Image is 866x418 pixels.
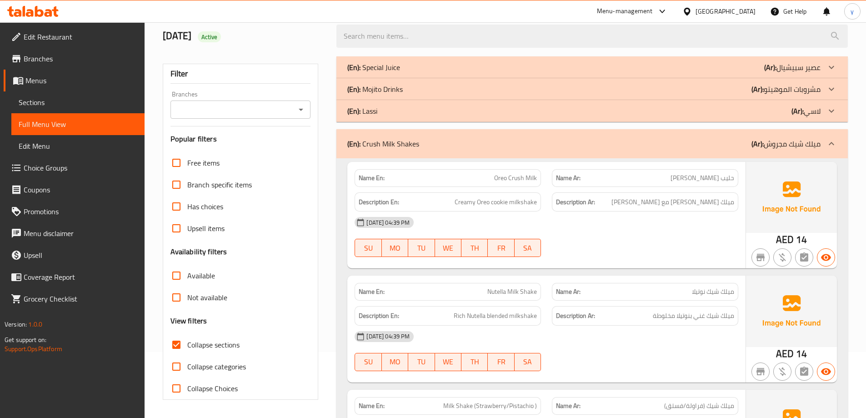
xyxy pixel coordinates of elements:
button: Available [817,363,835,381]
span: Grocery Checklist [24,293,137,304]
span: Free items [187,157,220,168]
strong: Name Ar: [556,401,581,411]
span: SU [359,242,378,255]
h3: Popular filters [170,134,311,144]
button: TH [461,239,488,257]
b: (Ar): [751,137,764,151]
div: (En): Special Juice(Ar):عصير سبيشيال [336,56,848,78]
button: SA [515,353,541,371]
span: Branch specific items [187,179,252,190]
b: (Ar): [751,82,764,96]
div: (En): Lassi(Ar):لاسي [336,100,848,122]
a: Full Menu View [11,113,145,135]
input: search [336,25,848,48]
span: Coupons [24,184,137,195]
span: ميلك شيك غني بنوتيلا مخلوطة [653,310,734,322]
a: Coupons [4,179,145,201]
span: Collapse Choices [187,383,238,394]
span: FR [491,355,511,368]
p: عصير سبيشيال [764,62,821,73]
div: (En): Crush Milk Shakes(Ar):ميلك شيك مجروش [336,129,848,158]
button: Available [817,248,835,267]
a: Coverage Report [4,266,145,288]
button: Not branch specific item [751,363,770,381]
span: Active [198,33,221,41]
button: Not has choices [795,248,813,267]
span: SU [359,355,378,368]
button: SA [515,239,541,257]
p: ميلك شيك مجروش [751,138,821,149]
span: Promotions [24,206,137,217]
img: Ae5nvW7+0k+MAAAAAElFTkSuQmCC [746,162,837,233]
span: TH [465,242,484,255]
p: Lassi [347,106,377,116]
a: Sections [11,91,145,113]
span: WE [439,355,458,368]
span: Collapse categories [187,361,246,372]
span: Edit Menu [19,141,137,151]
a: Promotions [4,201,145,222]
button: MO [382,353,408,371]
b: (En): [347,82,360,96]
a: Upsell [4,244,145,266]
span: Nutella Milk Shake [487,287,537,297]
span: WE [439,242,458,255]
button: Purchased item [773,363,791,381]
p: مشروبات الموهيتو [751,84,821,95]
div: Filter [170,64,311,84]
span: MO [385,242,405,255]
span: 1.0.0 [28,318,42,330]
button: TH [461,353,488,371]
button: Open [295,103,307,116]
h3: Availability filters [170,247,227,257]
span: y [851,6,854,16]
strong: Description Ar: [556,310,595,322]
b: (En): [347,60,360,74]
span: Menu disclaimer [24,228,137,239]
a: Grocery Checklist [4,288,145,310]
span: 14 [796,231,807,248]
strong: Description En: [359,310,399,322]
span: ميلك شيك (فراولة/فستق) [664,401,734,411]
a: Choice Groups [4,157,145,179]
span: Menus [25,75,137,86]
h2: [DATE] [163,29,326,43]
button: Purchased item [773,248,791,267]
span: 14 [796,345,807,363]
div: Active [198,31,221,42]
span: Rich Nutella blended milkshake [454,310,537,322]
p: Crush Milk Shakes [347,138,419,149]
span: TH [465,355,484,368]
strong: Description En: [359,196,399,208]
span: Choice Groups [24,162,137,173]
span: Full Menu View [19,119,137,130]
strong: Description Ar: [556,196,595,208]
span: Has choices [187,201,223,212]
strong: Name Ar: [556,173,581,183]
p: Special Juice [347,62,400,73]
button: SU [355,239,381,257]
strong: Name En: [359,401,385,411]
span: Get support on: [5,334,46,346]
b: (En): [347,104,360,118]
button: FR [488,239,514,257]
a: Branches [4,48,145,70]
div: Menu-management [597,6,653,17]
b: (En): [347,137,360,151]
button: SU [355,353,381,371]
span: Version: [5,318,27,330]
span: Available [187,270,215,281]
span: ميلك شيك نوتيلا [692,287,734,297]
p: Mojito Drinks [347,84,403,95]
span: Coverage Report [24,272,137,282]
button: TU [408,353,435,371]
span: Creamy Oreo cookie milkshake [455,196,537,208]
a: Edit Menu [11,135,145,157]
span: MO [385,355,405,368]
div: (En): Mojito Drinks(Ar):مشروبات الموهيتو [336,78,848,100]
span: SA [518,242,537,255]
span: Not available [187,292,227,303]
span: TU [412,355,431,368]
span: Upsell [24,250,137,261]
img: Ae5nvW7+0k+MAAAAAElFTkSuQmCC [746,276,837,347]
